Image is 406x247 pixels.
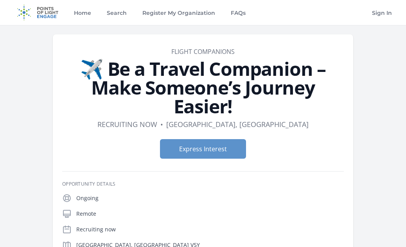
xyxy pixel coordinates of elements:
dd: Recruiting now [97,119,157,130]
p: Recruiting now [76,226,344,233]
div: • [160,119,163,130]
h1: ✈️ Be a Travel Companion – Make Someone’s Journey Easier! [62,59,344,116]
h3: Opportunity Details [62,181,344,187]
dd: [GEOGRAPHIC_DATA], [GEOGRAPHIC_DATA] [166,119,309,130]
button: Express Interest [160,139,246,159]
p: Remote [76,210,344,218]
p: Ongoing [76,194,344,202]
a: Flight Companions [171,47,235,56]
